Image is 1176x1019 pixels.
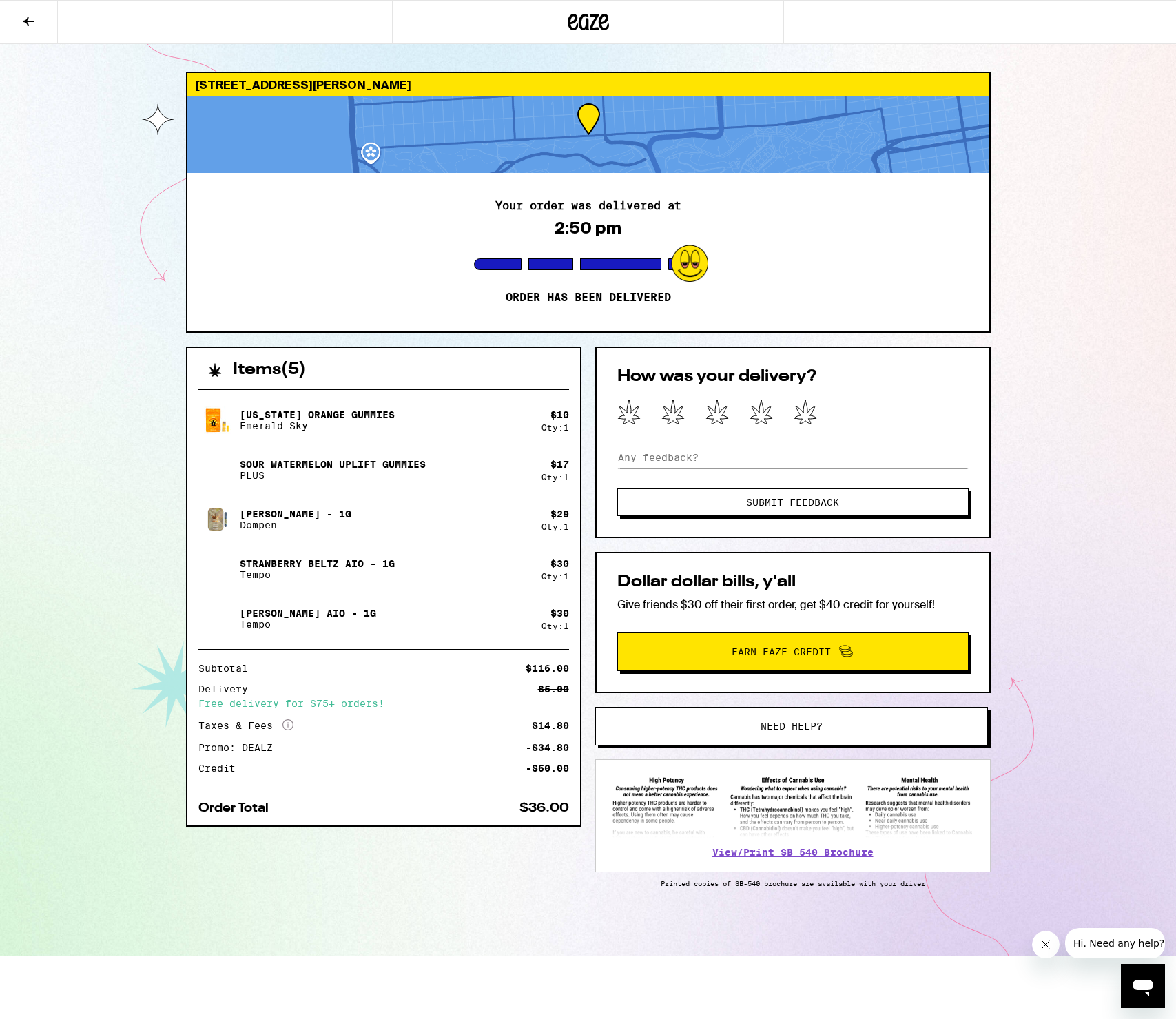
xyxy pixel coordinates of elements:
img: Sour Watermelon UPLIFT Gummies [198,451,237,489]
div: Qty: 1 [541,423,569,432]
span: Earn Eaze Credit [732,647,831,657]
div: $ 30 [550,608,569,619]
div: $ 30 [550,558,569,569]
p: Emerald Sky [240,420,395,431]
img: SB 540 Brochure preview [610,774,976,838]
p: PLUS [240,470,426,481]
div: $ 17 [550,459,569,470]
p: Order has been delivered [506,291,671,305]
span: Need help? [761,721,823,731]
div: Credit [198,763,245,773]
div: $116.00 [526,663,569,673]
div: Qty: 1 [541,621,569,630]
p: Strawberry Beltz AIO - 1g [240,558,395,569]
a: View/Print SB 540 Brochure [712,847,874,858]
button: Need help? [595,707,988,745]
p: Tempo [240,569,395,580]
div: Order Total [198,802,278,814]
p: Give friends $30 off their first order, get $40 credit for yourself! [617,597,969,612]
div: $36.00 [519,802,569,814]
div: 2:50 pm [555,218,621,238]
p: Dompen [240,519,351,531]
span: Submit Feedback [746,497,839,507]
input: Any feedback? [617,447,969,468]
div: Qty: 1 [541,473,569,482]
iframe: Button to launch messaging window [1121,964,1165,1008]
img: Yuzu Haze AIO - 1g [198,599,237,638]
div: $ 29 [550,508,569,519]
p: Printed copies of SB-540 brochure are available with your driver [595,879,991,887]
div: Qty: 1 [541,522,569,531]
button: Earn Eaze Credit [617,632,969,671]
iframe: Message from company [1065,928,1165,958]
img: California Orange Gummies [198,401,237,440]
div: Qty: 1 [541,572,569,581]
div: -$34.80 [526,743,569,752]
div: $5.00 [538,684,569,694]
img: King Louis XIII - 1g [198,500,237,539]
div: Taxes & Fees [198,719,293,732]
div: $14.80 [532,721,569,730]
img: Strawberry Beltz AIO - 1g [198,550,237,588]
div: Free delivery for $75+ orders! [198,699,569,708]
h2: How was your delivery? [617,369,969,385]
h2: Dollar dollar bills, y'all [617,574,969,590]
p: [US_STATE] Orange Gummies [240,409,395,420]
button: Submit Feedback [617,488,969,516]
p: [PERSON_NAME] AIO - 1g [240,608,376,619]
div: Promo: DEALZ [198,743,282,752]
p: Sour Watermelon UPLIFT Gummies [240,459,426,470]
div: [STREET_ADDRESS][PERSON_NAME] [187,73,989,96]
div: Subtotal [198,663,258,673]
h2: Items ( 5 ) [233,362,306,378]
iframe: Close message [1032,931,1060,958]
div: Delivery [198,684,258,694]
div: -$60.00 [526,763,569,773]
h2: Your order was delivered at [495,200,681,212]
p: [PERSON_NAME] - 1g [240,508,351,519]
div: $ 10 [550,409,569,420]
p: Tempo [240,619,376,630]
